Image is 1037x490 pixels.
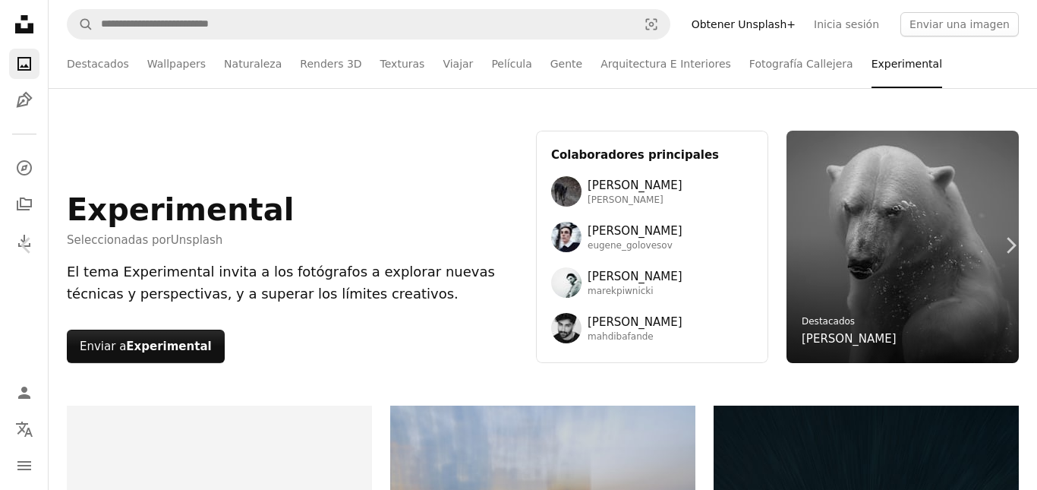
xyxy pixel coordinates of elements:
[224,40,282,88] a: Naturaleza
[682,12,805,36] a: Obtener Unsplash+
[9,378,39,408] a: Iniciar sesión / Registrarse
[300,40,361,88] a: Renders 3D
[171,233,223,247] a: Unsplash
[443,40,473,88] a: Viajar
[551,313,582,343] img: Avatar del usuario Mahdi Bafande
[600,40,731,88] a: Arquitectura E Interiores
[633,10,670,39] button: Búsqueda visual
[900,12,1019,36] button: Enviar una imagen
[802,330,897,348] a: [PERSON_NAME]
[67,9,670,40] form: Encuentra imágenes en todo el sitio
[67,40,129,88] a: Destacados
[9,414,39,444] button: Idioma
[9,49,39,79] a: Fotos
[749,40,853,88] a: Fotografía Callejera
[380,40,425,88] a: Texturas
[9,450,39,481] button: Menú
[588,194,682,207] span: [PERSON_NAME]
[551,222,753,252] a: Avatar del usuario Eugene Golovesov[PERSON_NAME]eugene_golovesov
[588,331,682,343] span: mahdibafande
[551,222,582,252] img: Avatar del usuario Eugene Golovesov
[805,12,888,36] a: Inicia sesión
[588,267,682,286] span: [PERSON_NAME]
[551,267,753,298] a: Avatar del usuario Marek Piwnicki[PERSON_NAME]marekpiwnicki
[551,176,582,207] img: Avatar del usuario Wolfgang Hasselmann
[551,267,582,298] img: Avatar del usuario Marek Piwnicki
[588,240,682,252] span: eugene_golovesov
[802,316,855,327] a: Destacados
[551,146,753,164] h3: Colaboradores principales
[551,176,753,207] a: Avatar del usuario Wolfgang Hasselmann[PERSON_NAME][PERSON_NAME]
[68,10,93,39] button: Buscar en Unsplash
[67,191,294,228] h1: Experimental
[9,153,39,183] a: Explorar
[550,40,582,88] a: Gente
[147,40,206,88] a: Wallpapers
[126,340,211,353] strong: Experimental
[67,231,294,249] span: Seleccionadas por
[588,176,682,194] span: [PERSON_NAME]
[491,40,531,88] a: Película
[588,313,682,331] span: [PERSON_NAME]
[588,286,682,298] span: marekpiwnicki
[984,172,1037,318] a: Siguiente
[551,313,753,343] a: Avatar del usuario Mahdi Bafande[PERSON_NAME]mahdibafande
[588,222,682,240] span: [PERSON_NAME]
[67,330,225,363] button: Enviar aExperimental
[67,261,518,305] div: El tema Experimental invita a los fotógrafos a explorar nuevas técnicas y perspectivas, y a super...
[9,85,39,115] a: Ilustraciones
